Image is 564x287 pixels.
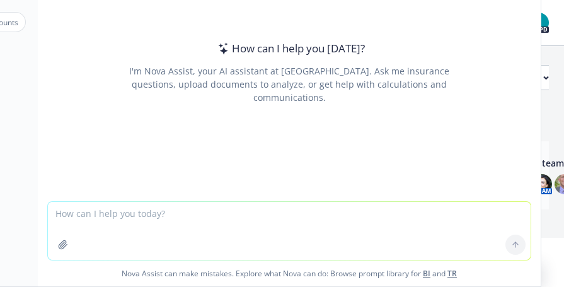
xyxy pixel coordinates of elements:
[214,40,365,57] div: How can I help you [DATE]?
[447,268,457,279] a: TR
[532,174,552,194] img: photo
[423,268,430,279] a: BI
[43,261,536,286] span: Nova Assist can make mistakes. Explore what Nova can do: Browse prompt library for and
[112,64,466,104] div: I'm Nova Assist, your AI assistant at [GEOGRAPHIC_DATA]. Ask me insurance questions, upload docum...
